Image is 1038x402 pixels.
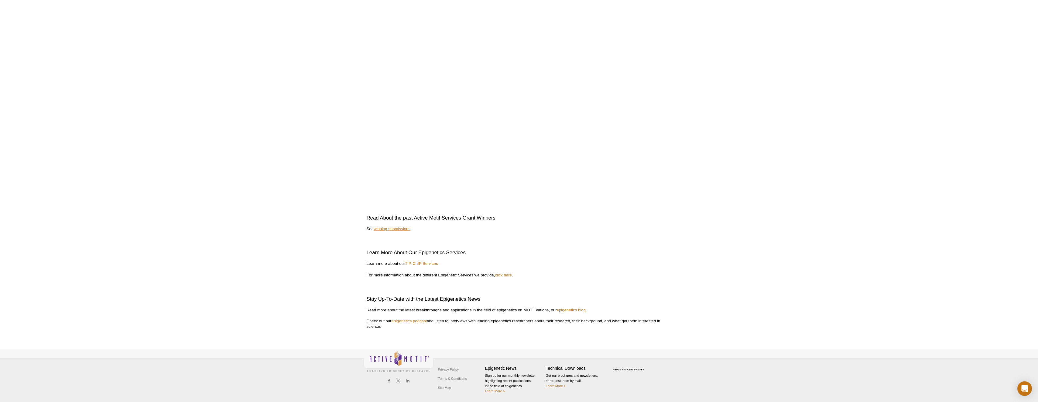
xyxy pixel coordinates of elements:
a: Learn More > [546,384,566,388]
a: epigenetics blog [557,308,586,312]
a: Privacy Policy [437,365,460,374]
a: ABOUT SSL CERTIFICATES [613,369,644,371]
a: Learn More > [485,389,505,393]
p: Read more about the latest breakthroughs and applications in the field of epigenetics on MOTIFvat... [367,307,672,329]
p: Learn more about our [367,261,672,266]
h4: Epigenetic News [485,366,543,371]
div: Open Intercom Messenger [1017,381,1032,396]
p: Sign up for our monthly newsletter highlighting recent publications in the field of epigenetics. [485,373,543,394]
a: Terms & Conditions [437,374,468,383]
table: Click to Verify - This site chose Symantec SSL for secure e-commerce and confidential communicati... [607,360,652,373]
p: See . [367,226,672,232]
h2: Learn More About Our Epigenetics Services [367,249,672,256]
img: Active Motif, [364,349,433,374]
a: winning submissions [374,227,410,231]
a: TIP-ChIP Services [405,261,438,266]
a: Site Map [437,383,453,392]
p: For more information about the different Epigenetic Services we provide, . [367,272,672,278]
h4: Technical Downloads [546,366,604,371]
a: click here [495,273,512,277]
p: Get our brochures and newsletters, or request them by mail. [546,373,604,389]
h2: Stay Up-To-Date with the Latest Epigenetics News [367,296,672,303]
a: epigenetics podcast [392,319,427,323]
h2: Read About the past Active Motif Services Grant Winners [367,214,672,222]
